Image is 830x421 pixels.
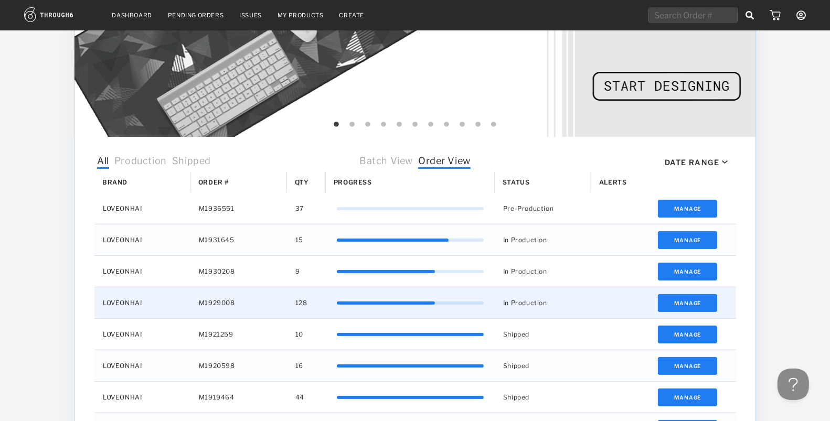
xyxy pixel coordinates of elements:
span: 16 [295,359,303,373]
iframe: Toggle Customer Support [778,369,809,400]
span: Status [503,178,530,186]
a: Pending Orders [168,12,224,19]
div: In Production [495,287,591,318]
button: 8 [441,120,452,130]
div: LOVEONHAI [94,193,190,224]
div: M1931645 [190,224,287,255]
span: 10 [295,328,303,341]
span: Progress [334,178,372,186]
span: Order View [418,155,471,169]
span: Shipped [172,155,211,169]
div: LOVEONHAI [94,382,190,413]
button: 10 [473,120,483,130]
div: Pre-Production [495,193,591,224]
span: 44 [295,391,304,404]
span: 9 [295,265,300,278]
span: All [97,155,109,169]
div: Press SPACE to select this row. [94,350,736,382]
a: Create [339,12,365,19]
span: 128 [295,296,307,310]
span: Brand [102,178,127,186]
div: LOVEONHAI [94,256,190,287]
div: Press SPACE to select this row. [94,287,736,319]
button: Manage [658,357,717,375]
div: LOVEONHAI [94,350,190,381]
button: 4 [378,120,389,130]
div: M1930208 [190,256,287,287]
button: Manage [658,231,717,249]
div: Press SPACE to select this row. [94,319,736,350]
button: 11 [488,120,499,130]
img: icon_cart.dab5cea1.svg [770,10,781,20]
div: M1919464 [190,382,287,413]
div: LOVEONHAI [94,319,190,350]
a: Dashboard [112,12,152,19]
div: Press SPACE to select this row. [94,193,736,224]
button: 7 [425,120,436,130]
button: Manage [658,388,717,406]
div: M1921259 [190,319,287,350]
span: 15 [295,233,303,247]
div: In Production [495,256,591,287]
button: 5 [394,120,405,130]
span: 37 [295,202,304,215]
div: LOVEONHAI [94,287,190,318]
div: In Production [495,224,591,255]
button: Manage [658,326,717,343]
img: logo.1c10ca64.svg [24,7,97,22]
img: icon_caret_down_black.69fb8af9.svg [722,160,728,164]
div: M1929008 [190,287,287,318]
a: Issues [239,12,262,19]
div: M1920598 [190,350,287,381]
span: Alerts [599,178,627,186]
button: Manage [658,200,717,218]
span: Production [114,155,167,169]
div: LOVEONHAI [94,224,190,255]
div: M1936551 [190,193,287,224]
div: Press SPACE to select this row. [94,256,736,287]
div: Press SPACE to select this row. [94,224,736,256]
input: Search Order # [648,7,738,23]
button: Manage [658,263,717,280]
span: Batch View [359,155,413,169]
button: Manage [658,294,717,312]
div: Shipped [495,382,591,413]
div: Date Range [665,158,719,167]
button: 6 [410,120,420,130]
div: Shipped [495,350,591,381]
button: 2 [347,120,357,130]
button: 1 [331,120,342,130]
a: My Products [278,12,324,19]
span: Order # [198,178,229,186]
span: Qty [295,178,309,186]
button: 9 [457,120,467,130]
div: Shipped [495,319,591,350]
div: Press SPACE to select this row. [94,382,736,413]
button: 3 [363,120,373,130]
